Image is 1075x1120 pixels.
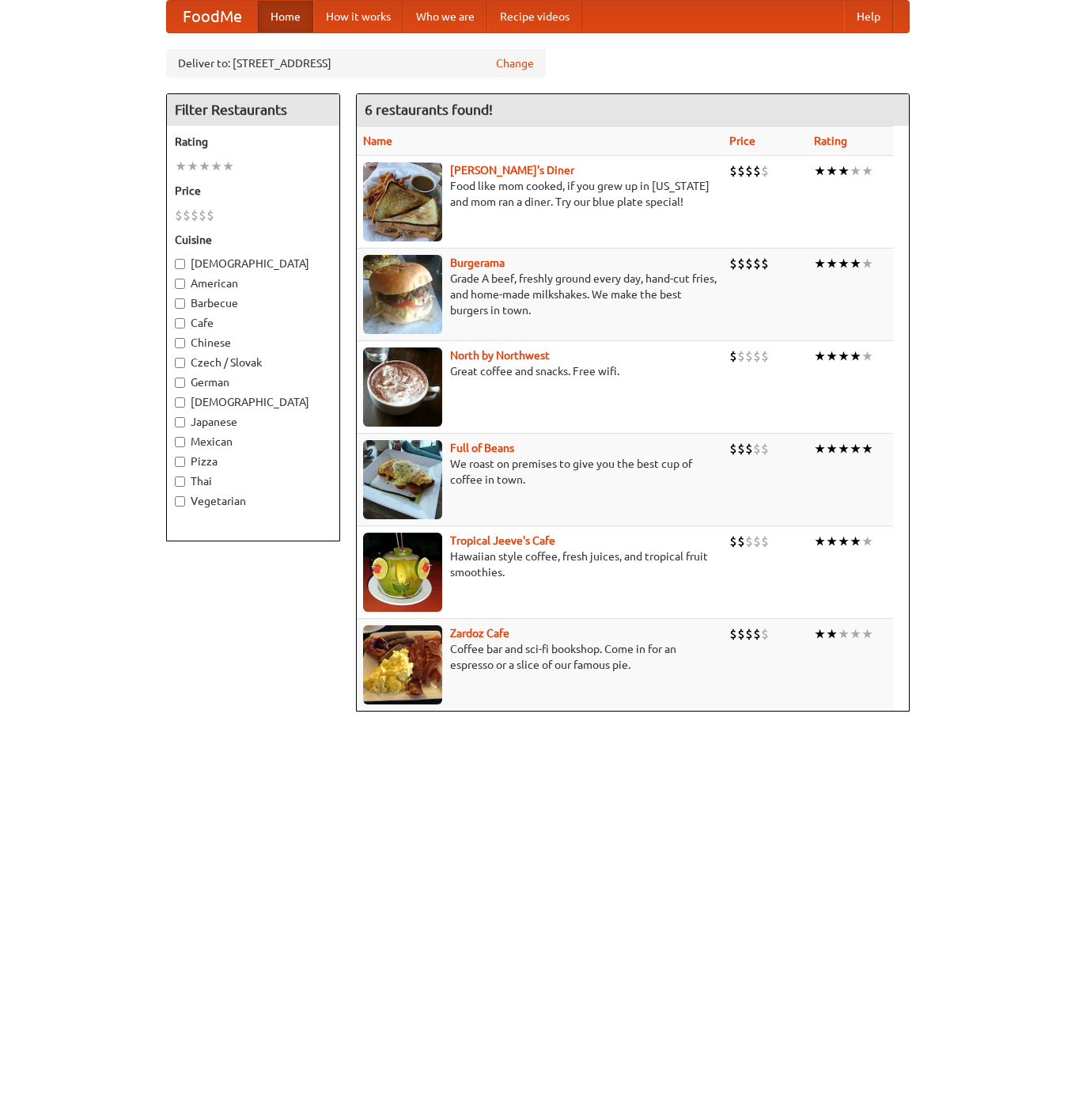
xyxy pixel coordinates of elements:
[737,162,745,180] li: $
[258,1,313,32] a: Home
[838,347,850,365] li: ★
[761,533,769,550] li: $
[363,255,442,334] img: burgerama.jpg
[814,162,826,180] li: ★
[403,1,487,32] a: Who we are
[814,625,826,643] li: ★
[737,440,745,457] li: $
[850,625,861,643] li: ★
[826,440,838,457] li: ★
[753,255,761,272] li: $
[175,493,331,509] label: Vegetarian
[175,338,185,348] input: Chinese
[850,255,861,272] li: ★
[175,434,331,450] label: Mexican
[175,318,185,328] input: Cafe
[450,349,550,362] a: North by Northwest
[838,440,850,457] li: ★
[761,625,769,643] li: $
[850,533,861,550] li: ★
[729,440,737,457] li: $
[175,473,331,489] label: Thai
[745,255,753,272] li: $
[167,94,339,126] h4: Filter Restaurants
[363,135,392,147] a: Name
[363,641,717,673] p: Coffee bar and sci-fi bookshop. Come in for an espresso or a slice of our famous pie.
[450,442,514,454] a: Full of Beans
[826,625,838,643] li: ★
[761,347,769,365] li: $
[450,534,555,547] a: Tropical Jeeve's Cafe
[761,162,769,180] li: $
[814,255,826,272] li: ★
[729,162,737,180] li: $
[729,533,737,550] li: $
[175,496,185,507] input: Vegetarian
[450,164,574,177] a: [PERSON_NAME]'s Diner
[175,315,331,331] label: Cafe
[861,625,873,643] li: ★
[729,255,737,272] li: $
[210,158,222,175] li: ★
[844,1,893,32] a: Help
[814,135,847,147] a: Rating
[363,549,717,580] p: Hawaiian style coffee, fresh juices, and tropical fruit smoothies.
[745,347,753,365] li: $
[363,440,442,519] img: beans.jpg
[861,162,873,180] li: ★
[850,162,861,180] li: ★
[175,275,331,291] label: American
[175,454,331,469] label: Pizza
[850,440,861,457] li: ★
[187,158,199,175] li: ★
[814,347,826,365] li: ★
[175,476,185,487] input: Thai
[450,627,509,640] b: Zardoz Cafe
[745,625,753,643] li: $
[363,271,717,318] p: Grade A beef, freshly ground every day, hand-cut fries, and home-made milkshakes. We make the bes...
[175,158,187,175] li: ★
[737,533,745,550] li: $
[729,135,755,147] a: Price
[175,355,331,370] label: Czech / Slovak
[826,162,838,180] li: ★
[199,207,206,224] li: $
[838,533,850,550] li: ★
[861,533,873,550] li: ★
[850,347,861,365] li: ★
[365,102,493,117] ng-pluralize: 6 restaurants found!
[175,298,185,309] input: Barbecue
[753,533,761,550] li: $
[191,207,199,224] li: $
[761,440,769,457] li: $
[166,49,546,78] div: Deliver to: [STREET_ADDRESS]
[753,162,761,180] li: $
[729,347,737,365] li: $
[745,162,753,180] li: $
[313,1,403,32] a: How it works
[167,1,258,32] a: FoodMe
[175,417,185,427] input: Japanese
[814,440,826,457] li: ★
[199,158,210,175] li: ★
[729,625,737,643] li: $
[363,363,717,379] p: Great coffee and snacks. Free wifi.
[838,255,850,272] li: ★
[753,625,761,643] li: $
[363,162,442,241] img: sallys.jpg
[761,255,769,272] li: $
[363,533,442,612] img: jeeves.jpg
[838,162,850,180] li: ★
[838,625,850,643] li: ★
[363,178,717,210] p: Food like mom cooked, if you grew up in [US_STATE] and mom ran a diner. Try our blue plate special!
[183,207,191,224] li: $
[363,347,442,427] img: north.jpg
[450,256,505,269] a: Burgerama
[175,259,185,269] input: [DEMOGRAPHIC_DATA]
[363,456,717,488] p: We roast on premises to give you the best cup of coffee in town.
[487,1,582,32] a: Recipe videos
